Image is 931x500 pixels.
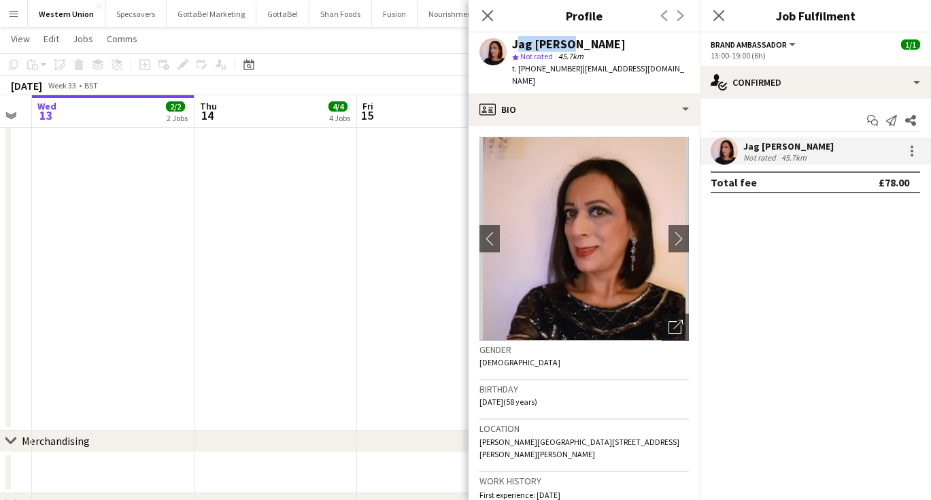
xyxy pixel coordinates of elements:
[901,39,920,50] span: 1/1
[479,137,689,341] img: Crew avatar or photo
[200,100,217,112] span: Thu
[479,422,689,435] h3: Location
[37,100,56,112] span: Wed
[101,30,143,48] a: Comms
[256,1,309,27] button: GottaBe!
[711,176,757,189] div: Total fee
[166,101,185,112] span: 2/2
[479,475,689,487] h3: Work history
[67,30,99,48] a: Jobs
[362,100,373,112] span: Fri
[418,1,486,27] button: Nourishment
[167,1,256,27] button: GottaBe! Marketing
[512,63,684,86] span: | [EMAIL_ADDRESS][DOMAIN_NAME]
[711,39,798,50] button: Brand Ambassador
[711,50,920,61] div: 13:00-19:00 (6h)
[479,437,679,459] span: [PERSON_NAME][GEOGRAPHIC_DATA][STREET_ADDRESS][PERSON_NAME][PERSON_NAME]
[743,140,834,152] div: Jag [PERSON_NAME]
[700,7,931,24] h3: Job Fulfilment
[372,1,418,27] button: Fusion
[479,344,689,356] h3: Gender
[38,30,65,48] a: Edit
[662,314,689,341] div: Open photos pop-in
[309,1,372,27] button: Shan Foods
[479,397,537,407] span: [DATE] (58 years)
[11,33,30,45] span: View
[107,33,137,45] span: Comms
[479,357,560,367] span: [DEMOGRAPHIC_DATA]
[198,107,217,123] span: 14
[84,80,98,90] div: BST
[743,152,779,163] div: Not rated
[479,490,689,500] p: First experience: [DATE]
[879,176,909,189] div: £78.00
[22,434,90,448] div: Merchandising
[44,33,59,45] span: Edit
[469,7,700,24] h3: Profile
[520,51,553,61] span: Not rated
[35,107,56,123] span: 13
[469,93,700,126] div: Bio
[5,30,35,48] a: View
[167,113,188,123] div: 2 Jobs
[711,39,787,50] span: Brand Ambassador
[329,113,350,123] div: 4 Jobs
[28,1,105,27] button: Western Union
[45,80,79,90] span: Week 33
[779,152,809,163] div: 45.7km
[328,101,348,112] span: 4/4
[556,51,586,61] span: 45.7km
[479,383,689,395] h3: Birthday
[73,33,93,45] span: Jobs
[512,38,626,50] div: Jag [PERSON_NAME]
[11,79,42,93] div: [DATE]
[360,107,373,123] span: 15
[700,66,931,99] div: Confirmed
[105,1,167,27] button: Specsavers
[512,63,583,73] span: t. [PHONE_NUMBER]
